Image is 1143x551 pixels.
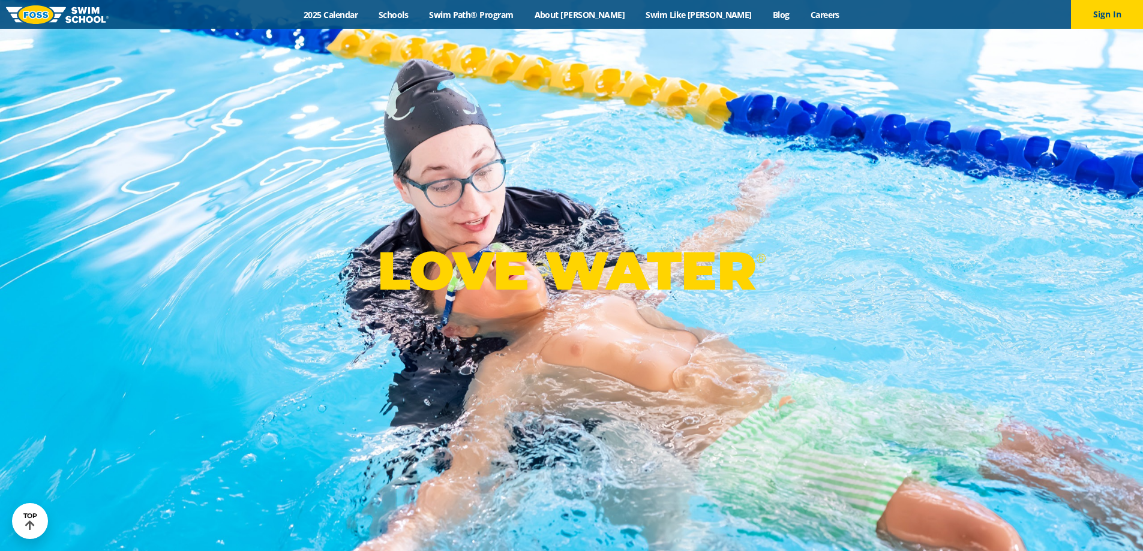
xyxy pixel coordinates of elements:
[635,9,763,20] a: Swim Like [PERSON_NAME]
[756,251,766,266] sup: ®
[524,9,635,20] a: About [PERSON_NAME]
[368,9,419,20] a: Schools
[23,512,37,531] div: TOP
[419,9,524,20] a: Swim Path® Program
[377,239,766,303] p: LOVE WATER
[800,9,850,20] a: Careers
[762,9,800,20] a: Blog
[6,5,109,24] img: FOSS Swim School Logo
[293,9,368,20] a: 2025 Calendar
